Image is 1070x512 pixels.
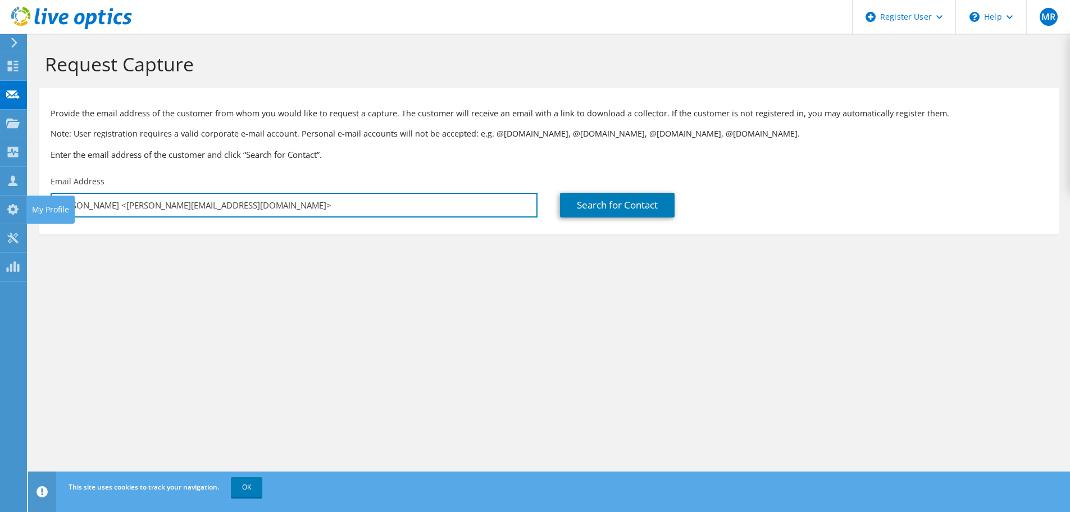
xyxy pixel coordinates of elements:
[51,128,1048,140] p: Note: User registration requires a valid corporate e-mail account. Personal e-mail accounts will ...
[51,148,1048,161] h3: Enter the email address of the customer and click “Search for Contact”.
[231,477,262,497] a: OK
[51,107,1048,120] p: Provide the email address of the customer from whom you would like to request a capture. The cust...
[1040,8,1058,26] span: MR
[969,12,980,22] svg: \n
[26,196,75,224] div: My Profile
[560,193,675,218] a: Search for Contact
[69,482,219,492] span: This site uses cookies to track your navigation.
[45,52,1048,76] h1: Request Capture
[51,176,104,187] label: Email Address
